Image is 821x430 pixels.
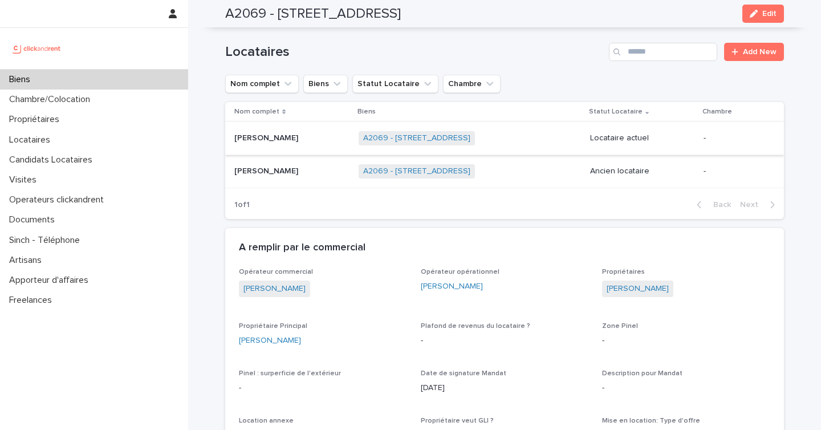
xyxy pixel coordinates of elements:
[702,106,732,118] p: Chambre
[5,194,113,205] p: Operateurs clickandrent
[303,75,348,93] button: Biens
[239,382,407,394] p: -
[602,323,638,330] span: Zone Pinel
[688,200,735,210] button: Back
[225,75,299,93] button: Nom complet
[421,269,499,275] span: Opérateur opérationnel
[225,6,401,22] h2: A2069 - [STREET_ADDRESS]
[239,335,301,347] a: [PERSON_NAME]
[239,269,313,275] span: Opérateur commercial
[239,242,365,254] h2: A remplir par le commercial
[607,283,669,295] a: [PERSON_NAME]
[602,382,770,394] p: -
[743,48,777,56] span: Add New
[740,201,765,209] span: Next
[234,106,279,118] p: Nom complet
[421,417,494,424] span: Propriétaire veut GLI ?
[239,417,294,424] span: Location annexe
[602,335,770,347] p: -
[421,370,506,377] span: Date de signature Mandat
[421,335,589,347] p: -
[239,370,341,377] span: Pinel : surperficie de l'extérieur
[589,106,643,118] p: Statut Locataire
[5,275,97,286] p: Apporteur d'affaires
[704,167,766,176] p: -
[5,135,59,145] p: Locataires
[234,131,300,143] p: [PERSON_NAME]
[724,43,784,61] a: Add New
[225,122,784,155] tr: [PERSON_NAME][PERSON_NAME] A2069 - [STREET_ADDRESS] Locataire actuel-
[5,94,99,105] p: Chambre/Colocation
[602,269,645,275] span: Propriétaires
[5,255,51,266] p: Artisans
[5,74,39,85] p: Biens
[5,214,64,225] p: Documents
[421,281,483,293] a: [PERSON_NAME]
[421,323,530,330] span: Plafond de revenus du locataire ?
[225,191,259,219] p: 1 of 1
[239,323,307,330] span: Propriétaire Principal
[363,133,470,143] a: A2069 - [STREET_ADDRESS]
[735,200,784,210] button: Next
[352,75,438,93] button: Statut Locataire
[5,235,89,246] p: Sinch - Téléphone
[742,5,784,23] button: Edit
[590,167,694,176] p: Ancien locataire
[602,370,682,377] span: Description pour Mandat
[234,164,300,176] p: [PERSON_NAME]
[602,417,700,424] span: Mise en location: Type d'offre
[357,106,376,118] p: Biens
[5,175,46,185] p: Visites
[5,155,101,165] p: Candidats Locataires
[706,201,731,209] span: Back
[590,133,694,143] p: Locataire actuel
[225,44,604,60] h1: Locataires
[443,75,501,93] button: Chambre
[762,10,777,18] span: Edit
[5,295,61,306] p: Freelances
[421,382,589,394] p: [DATE]
[243,283,306,295] a: [PERSON_NAME]
[225,155,784,188] tr: [PERSON_NAME][PERSON_NAME] A2069 - [STREET_ADDRESS] Ancien locataire-
[704,133,766,143] p: -
[363,167,470,176] a: A2069 - [STREET_ADDRESS]
[5,114,68,125] p: Propriétaires
[609,43,717,61] input: Search
[9,37,64,60] img: UCB0brd3T0yccxBKYDjQ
